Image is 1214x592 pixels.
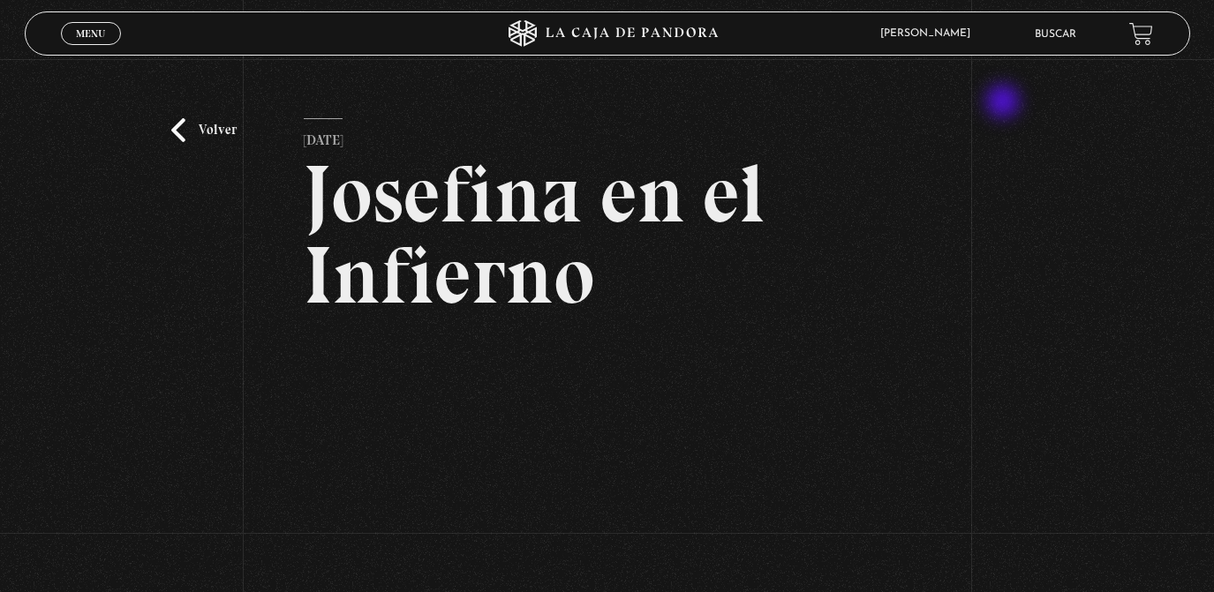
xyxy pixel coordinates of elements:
span: Menu [76,28,105,39]
a: Buscar [1035,29,1076,40]
span: [PERSON_NAME] [871,28,988,39]
p: [DATE] [304,118,343,154]
span: Cerrar [70,43,111,56]
a: View your shopping cart [1129,22,1153,46]
a: Volver [171,118,237,142]
h2: Josefina en el Infierno [304,154,909,316]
